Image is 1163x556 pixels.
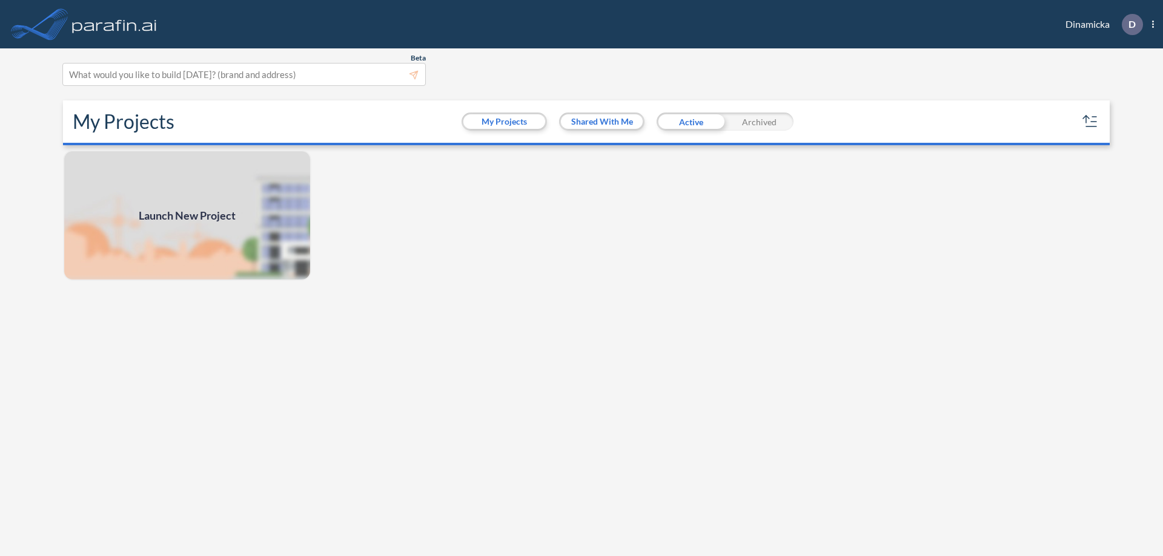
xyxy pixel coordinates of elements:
[725,113,794,131] div: Archived
[139,208,236,224] span: Launch New Project
[73,110,174,133] h2: My Projects
[463,114,545,129] button: My Projects
[1047,14,1154,35] div: Dinamicka
[63,150,311,281] a: Launch New Project
[657,113,725,131] div: Active
[70,12,159,36] img: logo
[63,150,311,281] img: add
[1128,19,1136,30] p: D
[561,114,643,129] button: Shared With Me
[1081,112,1100,131] button: sort
[411,53,426,63] span: Beta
